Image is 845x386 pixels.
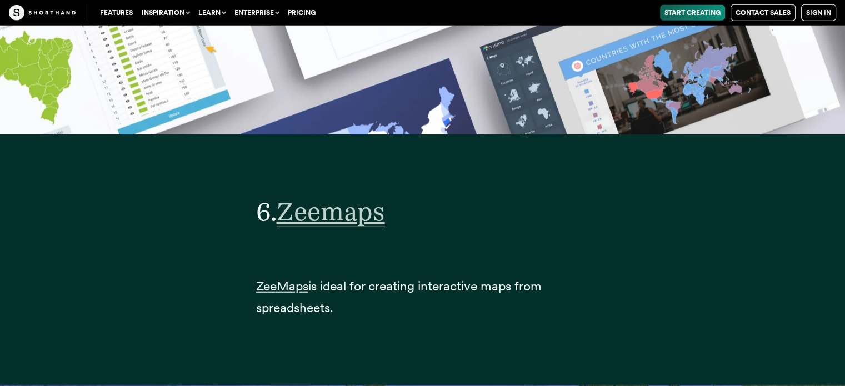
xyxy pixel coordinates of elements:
[96,5,137,21] a: Features
[256,278,542,315] span: is ideal for creating interactive maps from spreadsheets.
[256,196,277,227] span: 6.
[277,196,385,227] a: Zeemaps
[801,4,836,21] a: Sign in
[230,5,283,21] button: Enterprise
[283,5,320,21] a: Pricing
[660,5,725,21] a: Start Creating
[256,278,308,294] a: ZeeMaps
[9,5,76,21] img: The Craft
[731,4,796,21] a: Contact Sales
[137,5,194,21] button: Inspiration
[194,5,230,21] button: Learn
